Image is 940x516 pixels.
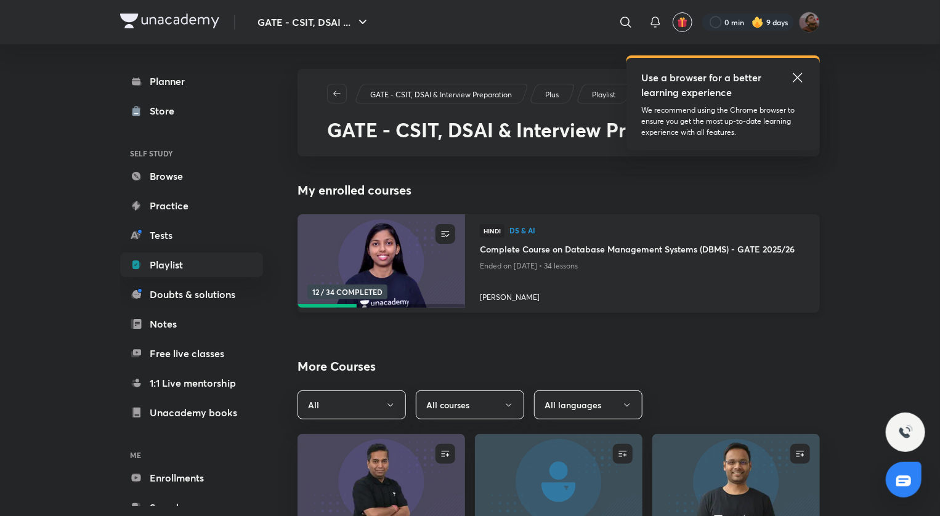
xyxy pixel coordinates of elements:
[534,390,642,419] button: All languages
[120,466,263,490] a: Enrollments
[480,243,805,258] a: Complete Course on Database Management Systems (DBMS) - GATE 2025/26
[480,224,504,238] span: Hindi
[120,282,263,307] a: Doubts & solutions
[298,390,406,419] button: All
[416,390,524,419] button: All courses
[752,16,764,28] img: streak
[120,14,219,28] img: Company Logo
[368,89,514,100] a: GATE - CSIT, DSAI & Interview Preparation
[296,214,466,309] img: new-thumbnail
[799,12,820,33] img: Suryansh Singh
[120,164,263,188] a: Browse
[641,70,764,100] h5: Use a browser for a better learning experience
[509,227,805,235] a: DS & AI
[543,89,561,100] a: Plus
[120,69,263,94] a: Planner
[120,193,263,218] a: Practice
[120,341,263,366] a: Free live classes
[250,10,378,34] button: GATE - CSIT, DSAI ...
[898,425,913,440] img: ttu
[590,89,618,100] a: Playlist
[370,89,512,100] p: GATE - CSIT, DSAI & Interview Preparation
[120,252,263,277] a: Playlist
[120,143,263,164] h6: SELF STUDY
[307,284,387,299] span: 12 / 34 COMPLETED
[150,103,182,118] div: Store
[120,223,263,248] a: Tests
[298,357,820,376] h2: More Courses
[120,99,263,123] a: Store
[545,89,559,100] p: Plus
[120,14,219,31] a: Company Logo
[480,258,805,274] p: Ended on [DATE] • 34 lessons
[480,287,805,303] a: [PERSON_NAME]
[592,89,615,100] p: Playlist
[120,371,263,395] a: 1:1 Live mentorship
[641,105,805,138] p: We recommend using the Chrome browser to ensure you get the most up-to-date learning experience w...
[120,400,263,425] a: Unacademy books
[120,312,263,336] a: Notes
[120,445,263,466] h6: ME
[298,214,465,313] a: new-thumbnail12 / 34 COMPLETED
[673,12,692,32] button: avatar
[677,17,688,28] img: avatar
[298,181,820,200] h4: My enrolled courses
[509,227,805,234] span: DS & AI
